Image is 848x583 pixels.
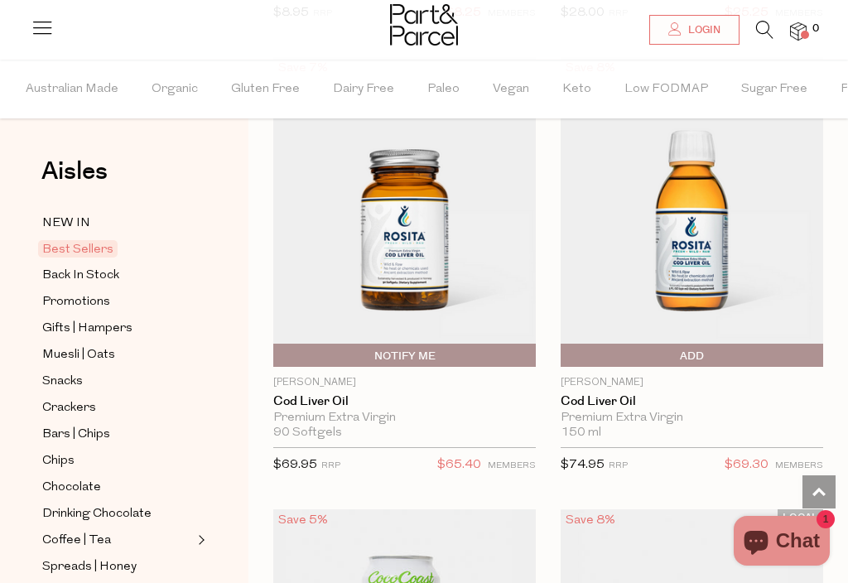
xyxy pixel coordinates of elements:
span: $65.40 [437,455,481,476]
a: Gifts | Hampers [42,318,193,339]
span: Gluten Free [231,60,300,118]
span: $69.95 [273,459,317,471]
small: MEMBERS [488,461,536,470]
a: Chocolate [42,477,193,498]
span: Keto [562,60,591,118]
div: Premium Extra Virgin [273,411,536,426]
a: Login [649,15,740,45]
span: Chocolate [42,478,101,498]
span: Australian Made [26,60,118,118]
div: Save 5% [273,509,333,532]
span: Muesli | Oats [42,345,115,365]
a: Spreads | Honey [42,556,193,577]
div: Premium Extra Virgin [561,411,823,426]
span: Back In Stock [42,266,119,286]
a: Drinking Chocolate [42,503,193,524]
span: Promotions [42,292,110,312]
a: Bars | Chips [42,424,193,445]
img: Part&Parcel [390,4,458,46]
button: Expand/Collapse Coffee | Tea [194,530,205,550]
span: Dairy Free [333,60,394,118]
a: Promotions [42,291,193,312]
a: Crackers [42,397,193,418]
button: Notify Me [273,344,536,367]
img: Cod Liver Oil [561,57,823,367]
a: Best Sellers [42,239,193,259]
span: Paleo [427,60,460,118]
a: Muesli | Oats [42,344,193,365]
small: RRP [609,461,628,470]
span: Spreads | Honey [42,557,137,577]
span: Aisles [41,153,108,190]
span: Crackers [42,398,96,418]
span: Login [684,23,720,37]
span: 0 [808,22,823,36]
span: Best Sellers [38,240,118,258]
p: [PERSON_NAME] [561,375,823,390]
a: Cod Liver Oil [561,394,823,409]
p: [PERSON_NAME] [273,375,536,390]
a: Cod Liver Oil [273,394,536,409]
span: Vegan [493,60,529,118]
span: NEW IN [42,214,90,234]
span: Bars | Chips [42,425,110,445]
span: Low FODMAP [624,60,708,118]
small: MEMBERS [775,461,823,470]
a: Chips [42,450,193,471]
span: Gifts | Hampers [42,319,132,339]
span: Chips [42,451,75,471]
a: NEW IN [42,213,193,234]
span: LOCAL [778,509,823,527]
img: Cod Liver Oil [273,57,536,367]
span: $74.95 [561,459,605,471]
a: Snacks [42,371,193,392]
a: Back In Stock [42,265,193,286]
a: Coffee | Tea [42,530,193,551]
inbox-online-store-chat: Shopify online store chat [729,516,835,570]
a: 0 [790,22,807,40]
span: 150 ml [561,426,601,441]
a: Aisles [41,159,108,200]
button: Add To Parcel [561,344,823,367]
div: Save 8% [561,509,620,532]
small: RRP [321,461,340,470]
span: Coffee | Tea [42,531,111,551]
span: Organic [152,60,198,118]
span: Drinking Chocolate [42,504,152,524]
span: Sugar Free [741,60,807,118]
span: Snacks [42,372,83,392]
span: $69.30 [725,455,768,476]
span: 90 Softgels [273,426,342,441]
